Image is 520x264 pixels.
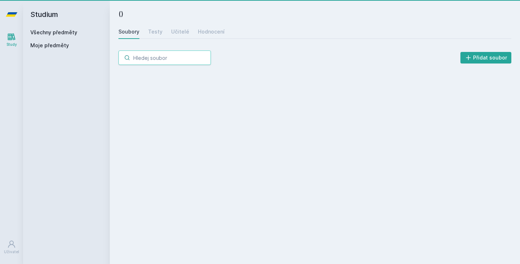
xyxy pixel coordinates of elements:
[30,42,69,49] span: Moje předměty
[171,25,189,39] a: Učitelé
[460,52,512,63] button: Přidat soubor
[198,25,225,39] a: Hodnocení
[198,28,225,35] div: Hodnocení
[118,25,139,39] a: Soubory
[118,9,511,19] h2: ()
[148,28,162,35] div: Testy
[4,249,19,255] div: Uživatel
[118,28,139,35] div: Soubory
[118,50,211,65] input: Hledej soubor
[148,25,162,39] a: Testy
[171,28,189,35] div: Učitelé
[30,29,77,35] a: Všechny předměty
[1,29,22,51] a: Study
[6,42,17,47] div: Study
[1,236,22,258] a: Uživatel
